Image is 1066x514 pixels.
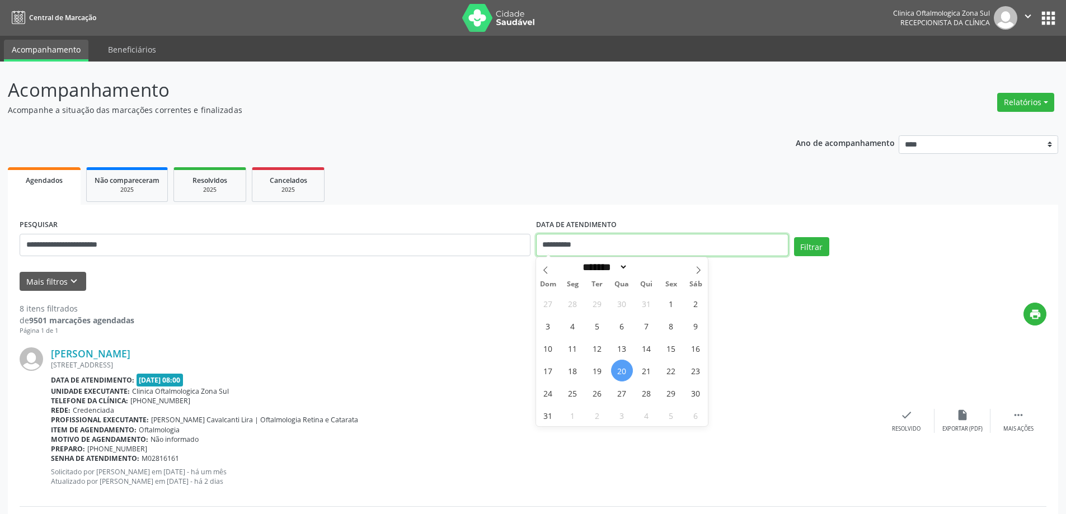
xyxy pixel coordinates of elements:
div: Página 1 de 1 [20,326,134,336]
span: [PHONE_NUMBER] [87,444,147,454]
span: Agosto 10, 2025 [537,337,559,359]
span: Agosto 2, 2025 [685,293,707,314]
span: Agosto 26, 2025 [586,382,608,404]
span: Agosto 29, 2025 [660,382,682,404]
span: Agosto 23, 2025 [685,360,707,381]
a: Central de Marcação [8,8,96,27]
span: Setembro 2, 2025 [586,404,608,426]
b: Senha de atendimento: [51,454,139,463]
span: Sex [659,281,683,288]
a: [PERSON_NAME] [51,347,130,360]
strong: 9501 marcações agendadas [29,315,134,326]
span: Ter [585,281,609,288]
span: Cancelados [270,176,307,185]
span: Agosto 9, 2025 [685,315,707,337]
span: Agosto 7, 2025 [636,315,658,337]
i:  [1022,10,1034,22]
i: check [900,409,913,421]
span: Qui [634,281,659,288]
span: Oftalmologia [139,425,180,435]
span: Julho 27, 2025 [537,293,559,314]
div: de [20,314,134,326]
img: img [994,6,1017,30]
div: [STREET_ADDRESS] [51,360,879,370]
span: Agosto 28, 2025 [636,382,658,404]
span: Agosto 14, 2025 [636,337,658,359]
span: Agosto 3, 2025 [537,315,559,337]
img: img [20,347,43,371]
span: Julho 31, 2025 [636,293,658,314]
span: Agosto 8, 2025 [660,315,682,337]
button:  [1017,6,1039,30]
span: Setembro 5, 2025 [660,404,682,426]
span: Agosto 27, 2025 [611,382,633,404]
b: Preparo: [51,444,85,454]
span: Agendados [26,176,63,185]
span: Julho 28, 2025 [562,293,584,314]
span: Agosto 20, 2025 [611,360,633,381]
span: Agosto 11, 2025 [562,337,584,359]
span: Agosto 12, 2025 [586,337,608,359]
div: 2025 [182,186,238,194]
span: Clinica Oftalmologica Zona Sul [132,386,229,396]
i: keyboard_arrow_down [68,275,80,287]
span: Resolvidos [192,176,227,185]
span: Agosto 15, 2025 [660,337,682,359]
span: Agosto 31, 2025 [537,404,559,426]
input: Year [628,261,665,273]
p: Acompanhe a situação das marcações correntes e finalizadas [8,104,743,116]
span: Dom [536,281,561,288]
i: print [1029,308,1041,320]
span: Agosto 30, 2025 [685,382,707,404]
div: 2025 [260,186,316,194]
select: Month [579,261,628,273]
div: Resolvido [892,425,921,433]
span: Setembro 1, 2025 [562,404,584,426]
span: Qua [609,281,634,288]
div: Clinica Oftalmologica Zona Sul [893,8,990,18]
span: Setembro 3, 2025 [611,404,633,426]
span: M02816161 [142,454,179,463]
b: Data de atendimento: [51,375,134,385]
span: Agosto 5, 2025 [586,315,608,337]
div: 8 itens filtrados [20,303,134,314]
button: Mais filtroskeyboard_arrow_down [20,272,86,291]
span: Agosto 18, 2025 [562,360,584,381]
label: PESQUISAR [20,216,58,234]
span: Agosto 16, 2025 [685,337,707,359]
span: Agosto 4, 2025 [562,315,584,337]
span: Agosto 25, 2025 [562,382,584,404]
span: Recepcionista da clínica [900,18,990,27]
button: Filtrar [794,237,829,256]
b: Profissional executante: [51,415,149,425]
span: Sáb [683,281,708,288]
div: Exportar (PDF) [942,425,983,433]
span: [PHONE_NUMBER] [130,396,190,405]
span: Credenciada [73,405,114,415]
span: Agosto 13, 2025 [611,337,633,359]
span: [DATE] 08:00 [137,374,184,386]
span: [PERSON_NAME] Cavalcanti Lira | Oftalmologia Retina e Catarata [151,415,358,425]
span: Não compareceram [95,176,159,185]
a: Acompanhamento [4,40,88,62]
span: Setembro 6, 2025 [685,404,707,426]
span: Agosto 21, 2025 [636,360,658,381]
span: Julho 30, 2025 [611,293,633,314]
span: Agosto 6, 2025 [611,315,633,337]
span: Seg [560,281,585,288]
p: Ano de acompanhamento [796,135,895,149]
span: Setembro 4, 2025 [636,404,658,426]
span: Agosto 19, 2025 [586,360,608,381]
b: Unidade executante: [51,386,130,396]
span: Agosto 24, 2025 [537,382,559,404]
p: Acompanhamento [8,76,743,104]
span: Julho 29, 2025 [586,293,608,314]
div: Mais ações [1003,425,1034,433]
label: DATA DE ATENDIMENTO [536,216,617,234]
button: Relatórios [997,93,1054,112]
b: Motivo de agendamento: [51,435,148,444]
div: 2025 [95,186,159,194]
a: Beneficiários [100,40,164,59]
span: Agosto 1, 2025 [660,293,682,314]
i: insert_drive_file [956,409,969,421]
